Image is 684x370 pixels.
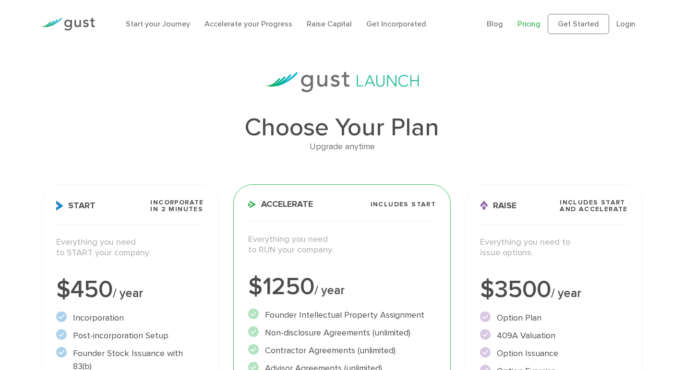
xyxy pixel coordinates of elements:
span: / year [314,283,345,298]
span: Incorporate in 2 Minutes [150,199,204,213]
li: Incorporation [56,311,204,324]
li: Post-incorporation Setup [56,329,204,342]
img: Raise Icon [480,201,488,211]
a: Accelerate your Progress [204,19,292,28]
span: Raise [480,201,516,211]
li: Founder Intellectual Property Assignment [248,309,436,322]
span: Start [56,201,96,211]
span: Accelerate [248,200,313,209]
li: 409A Valuation [480,329,627,342]
a: Login [616,19,636,28]
div: $450 [56,278,204,302]
div: Upgrade anytime [41,140,643,154]
img: gust-launch-logos.svg [265,72,419,92]
li: Option Issuance [480,347,627,360]
span: Includes START and ACCELERATE [560,199,628,213]
a: Pricing [517,19,540,28]
div: $1250 [248,275,436,299]
div: $3500 [480,278,627,302]
img: Accelerate Icon [248,201,256,208]
p: Everything you need to RUN your company. [248,234,436,256]
img: Start Icon X2 [56,201,63,211]
li: Option Plan [480,311,627,324]
img: Gust Logo [41,18,95,31]
span: / year [551,286,581,300]
p: Everything you need to START your company. [56,237,204,259]
a: Raise Capital [307,19,352,28]
span: Includes START [371,201,436,208]
a: Start your Journey [126,19,190,28]
li: Contractor Agreements (unlimited) [248,344,436,357]
li: Non-disclosure Agreements (unlimited) [248,326,436,339]
h1: Choose Your Plan [41,115,643,140]
a: Blog [487,19,503,28]
span: / year [113,286,143,300]
a: Get Started [548,14,609,34]
a: Get Incorporated [366,19,426,28]
p: Everything you need to issue options. [480,237,627,259]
